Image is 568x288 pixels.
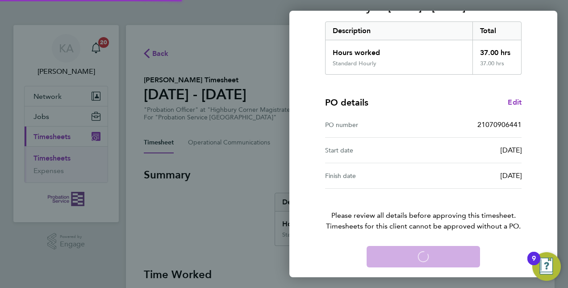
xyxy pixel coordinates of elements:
div: 9 [532,258,536,270]
div: Finish date [325,170,423,181]
div: Description [326,22,472,40]
div: Total [472,22,522,40]
button: Open Resource Center, 9 new notifications [532,252,561,281]
div: Standard Hourly [333,60,376,67]
p: Please review all details before approving this timesheet. [314,189,532,232]
span: Edit [508,98,522,106]
div: Start date [325,145,423,156]
span: Timesheets for this client cannot be approved without a PO. [314,221,532,232]
div: PO number [325,119,423,130]
div: [DATE] [423,145,522,156]
div: Hours worked [326,40,472,60]
span: 21070906441 [477,120,522,129]
div: 37.00 hrs [472,60,522,74]
div: 37.00 hrs [472,40,522,60]
a: Edit [508,97,522,108]
div: [DATE] [423,170,522,181]
h4: PO details [325,96,368,109]
div: Summary of 15 - 21 Sep 2025 [325,21,522,75]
